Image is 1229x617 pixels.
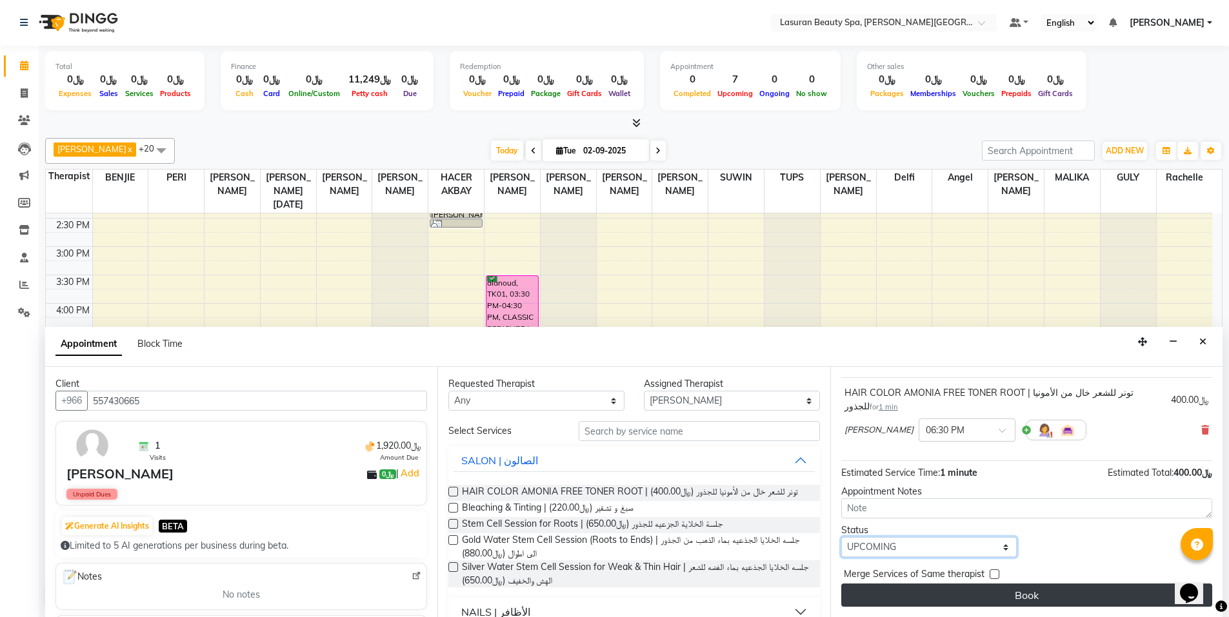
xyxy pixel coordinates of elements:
span: [PERSON_NAME] [317,170,372,199]
span: Today [491,141,523,161]
input: Search by service name [579,421,820,441]
div: ﷼11,249 [343,72,396,87]
div: ﷼0 [157,72,194,87]
div: ﷼0 [998,72,1035,87]
span: Expenses [55,89,95,98]
span: Online/Custom [285,89,343,98]
span: Block Time [137,338,183,349]
span: Card [260,89,283,98]
span: SUWIN [708,170,764,186]
input: 2025-09-02 [579,141,644,161]
div: Client [55,377,427,391]
span: Products [157,89,194,98]
div: Other sales [867,61,1076,72]
span: No show [793,89,830,98]
span: Memberships [907,89,959,98]
span: HACER AKBAY [428,170,484,199]
span: Silver Water Stem Cell Session for Weak & Thin Hair | جلسه الخلايا الجذعيه بماء الفضه للشعر الهش ... [462,560,809,587]
div: Limited to 5 AI generations per business during beta. [61,539,422,553]
button: Close [1194,332,1212,352]
iframe: chat widget [1175,565,1216,604]
button: ADD NEW [1103,142,1147,160]
span: Ongoing [756,89,793,98]
div: Requested Therapist [448,377,624,391]
div: Total [55,61,194,72]
span: Unpaid Dues [66,489,117,500]
input: Search Appointment [982,141,1095,161]
span: Voucher [460,89,495,98]
div: Redemption [460,61,634,72]
span: +20 [139,143,164,153]
div: 7 [714,72,756,87]
span: HAIR COLOR AMONIA FREE TONER ROOT | تونر للشعر خال من الأمونيا للجذور (﷼400.00) [462,485,798,501]
span: [PERSON_NAME] [1130,16,1204,30]
span: | [396,465,421,481]
div: ﷼0 [122,72,157,87]
div: HAIR COLOR AMONIA FREE TONER ROOT | تونر للشعر خال من الأمونيا للجذور [844,386,1166,413]
button: Generate AI Insights [62,517,152,535]
span: Appointment [55,333,122,356]
span: Merge Services of Same therapist [844,567,984,583]
div: Select Services [439,424,569,438]
span: Petty cash [348,89,391,98]
div: 3:00 PM [54,247,92,260]
div: 0 [756,72,793,87]
div: Appointment Notes [841,485,1212,498]
a: x [126,144,132,154]
div: Status [841,524,1017,537]
div: Appointment [670,61,830,72]
div: ﷼0 [285,72,343,87]
span: Visits [150,453,166,462]
img: Hairdresser.png [1037,422,1052,438]
span: No notes [223,588,260,602]
span: TUPS [764,170,820,186]
div: ﷼0 [95,72,122,87]
span: 1 [155,439,160,453]
span: Sales [96,89,121,98]
span: ﷼0 [379,469,396,480]
span: MALIKA [1044,170,1100,186]
span: ﷼1,920.00 [376,439,421,453]
span: Due [400,89,420,98]
div: Therapist [46,170,92,183]
span: Estimated Total: [1108,467,1174,478]
div: alanoud, TK01, 03:30 PM-04:30 PM, CLASSIC PEDICURE | باديكير كلاسيك [486,276,538,331]
img: avatar [74,427,111,464]
span: Rachelle [1157,170,1212,186]
span: BETA [159,520,187,532]
button: SALON | الصالون [454,449,814,472]
span: Gift Cards [1035,89,1076,98]
span: Estimated Service Time: [841,467,940,478]
span: [PERSON_NAME][DATE] [261,170,316,213]
span: [PERSON_NAME] [372,170,428,199]
span: GULY [1101,170,1156,186]
span: Angel [932,170,988,186]
span: Gift Cards [564,89,605,98]
div: ﷼0 [867,72,907,87]
div: ﷼0 [528,72,564,87]
div: ﷼0 [605,72,634,87]
div: ﷼0 [55,72,95,87]
a: Add [399,465,421,481]
div: [PERSON_NAME] [66,464,174,484]
img: logo [33,5,121,41]
small: for [870,402,898,411]
button: Book [841,583,1212,607]
span: Gold Water Stem Cell Session (Roots to Ends) | جلسه الخلايا الجذعيه بماء الذهب من الجذور الى اطوا... [462,533,809,560]
div: ﷼0 [231,72,258,87]
div: ﷼0 [959,72,998,87]
img: Interior.png [1060,422,1075,438]
span: Cash [232,89,257,98]
span: Tue [553,146,579,155]
span: [PERSON_NAME] [541,170,596,199]
div: SALON | الصالون [461,453,538,468]
span: 1 minute [940,467,977,478]
span: Services [122,89,157,98]
span: Upcoming [714,89,756,98]
span: [PERSON_NAME] [844,424,914,436]
div: 2:30 PM [54,219,92,232]
span: PERI [148,170,204,186]
span: Wallet [605,89,634,98]
span: [PERSON_NAME] [57,144,126,154]
span: Packages [867,89,907,98]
